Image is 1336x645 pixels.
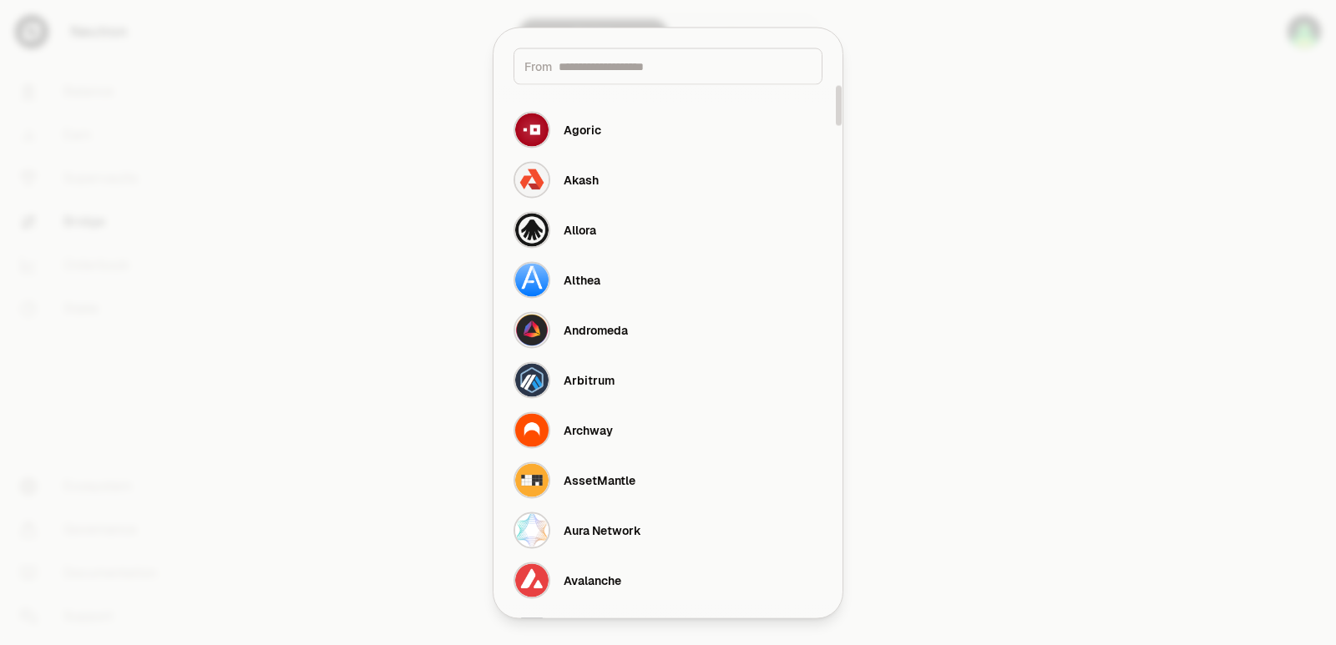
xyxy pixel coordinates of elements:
[564,471,635,488] div: AssetMantle
[504,505,832,555] button: Aura Network LogoAura Network
[504,154,832,204] button: Akash LogoAkash
[515,313,549,346] img: Andromeda Logo
[515,463,549,496] img: AssetMantle Logo
[504,455,832,505] button: AssetMantle LogoAssetMantle
[515,113,549,146] img: Agoric Logo
[564,271,600,288] div: Althea
[504,555,832,605] button: Avalanche LogoAvalanche
[504,405,832,455] button: Archway LogoArchway
[515,413,549,446] img: Archway Logo
[504,355,832,405] button: Arbitrum LogoArbitrum
[515,263,549,296] img: Althea Logo
[504,204,832,254] button: Allora LogoAllora
[564,171,599,188] div: Akash
[504,305,832,355] button: Andromeda LogoAndromeda
[524,58,552,74] span: From
[515,213,549,246] img: Allora Logo
[564,522,641,538] div: Aura Network
[564,371,615,388] div: Arbitrum
[564,321,628,338] div: Andromeda
[504,254,832,305] button: Althea LogoAlthea
[564,121,601,138] div: Agoric
[515,163,549,196] img: Akash Logo
[515,513,549,547] img: Aura Network Logo
[564,572,621,588] div: Avalanche
[515,363,549,396] img: Arbitrum Logo
[504,104,832,154] button: Agoric LogoAgoric
[564,421,613,438] div: Archway
[564,221,596,238] div: Allora
[515,563,549,597] img: Avalanche Logo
